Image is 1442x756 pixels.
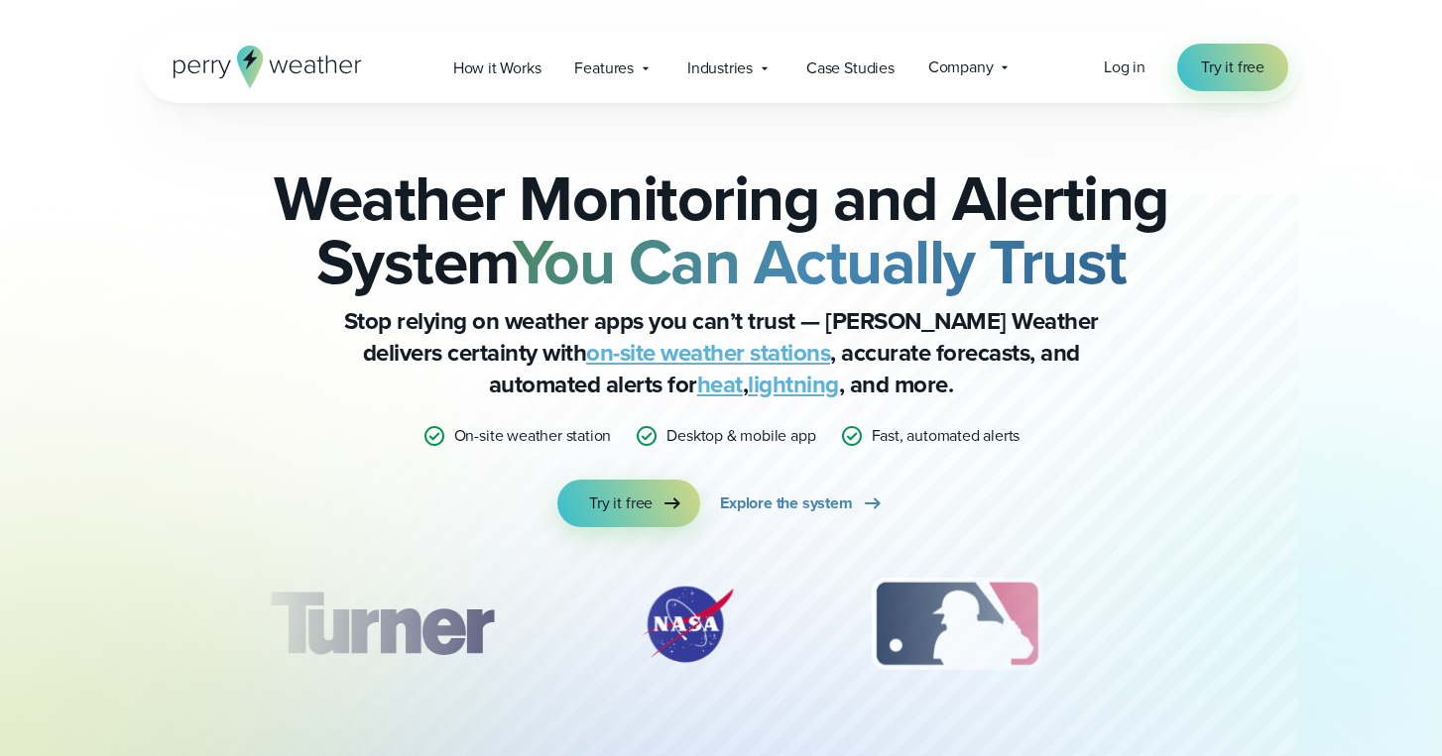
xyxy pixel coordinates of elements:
[789,48,911,88] a: Case Studies
[852,575,1061,674] div: 3 of 12
[574,56,633,80] span: Features
[720,491,853,515] span: Explore the system
[806,56,895,80] span: Case Studies
[697,367,743,402] a: heat
[1177,44,1288,91] a: Try it free
[241,575,523,674] div: 1 of 12
[453,56,541,80] span: How it Works
[513,215,1127,308] strong: You Can Actually Trust
[1157,575,1316,674] img: PGA.svg
[687,56,753,80] span: Industries
[872,424,1021,448] p: Fast, automated alerts
[1104,55,1145,79] a: Log in
[1157,575,1316,674] div: 4 of 12
[852,575,1061,674] img: MLB.svg
[241,166,1201,293] h2: Weather Monitoring and Alerting System
[586,335,830,371] a: on-site weather stations
[720,480,885,527] a: Explore the system
[748,367,839,402] a: lightning
[666,424,815,448] p: Desktop & mobile app
[1104,55,1145,78] span: Log in
[436,48,558,88] a: How it Works
[618,575,757,674] div: 2 of 12
[454,424,612,448] p: On-site weather station
[928,55,994,79] span: Company
[589,491,653,515] span: Try it free
[557,480,700,527] a: Try it free
[241,575,523,674] img: Turner-Construction_1.svg
[618,575,757,674] img: NASA.svg
[241,575,1201,684] div: slideshow
[324,305,1118,400] p: Stop relying on weather apps you can’t trust — [PERSON_NAME] Weather delivers certainty with , ac...
[1201,55,1264,79] span: Try it free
